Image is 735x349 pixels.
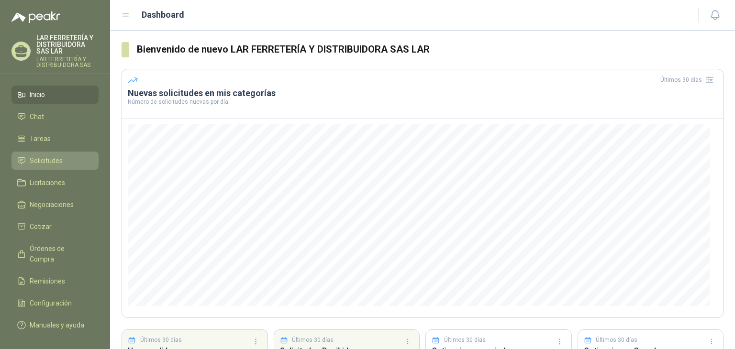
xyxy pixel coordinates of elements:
[30,199,74,210] span: Negociaciones
[292,336,334,345] p: Últimos 30 días
[11,218,99,236] a: Cotizar
[11,11,60,23] img: Logo peakr
[11,130,99,148] a: Tareas
[11,240,99,268] a: Órdenes de Compra
[11,316,99,334] a: Manuales y ayuda
[140,336,182,345] p: Últimos 30 días
[30,298,72,308] span: Configuración
[30,177,65,188] span: Licitaciones
[30,111,44,122] span: Chat
[11,86,99,104] a: Inicio
[128,87,717,99] h3: Nuevas solicitudes en mis categorías
[128,99,717,105] p: Número de solicitudes nuevas por día
[30,155,63,166] span: Solicitudes
[30,89,45,100] span: Inicio
[30,320,84,330] span: Manuales y ayuda
[36,56,99,68] p: LAR FERRETERÍA Y DISTRIBUIDORA SAS
[137,42,724,57] h3: Bienvenido de nuevo LAR FERRETERÍA Y DISTRIBUIDORA SAS LAR
[30,221,52,232] span: Cotizar
[11,152,99,170] a: Solicitudes
[11,196,99,214] a: Negociaciones
[11,294,99,312] a: Configuración
[36,34,99,55] p: LAR FERRETERÍA Y DISTRIBUIDORA SAS LAR
[30,133,51,144] span: Tareas
[660,72,717,87] div: Últimos 30 días
[11,108,99,126] a: Chat
[11,272,99,290] a: Remisiones
[30,276,65,286] span: Remisiones
[596,336,637,345] p: Últimos 30 días
[11,174,99,192] a: Licitaciones
[444,336,486,345] p: Últimos 30 días
[30,243,89,264] span: Órdenes de Compra
[142,8,184,22] h1: Dashboard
